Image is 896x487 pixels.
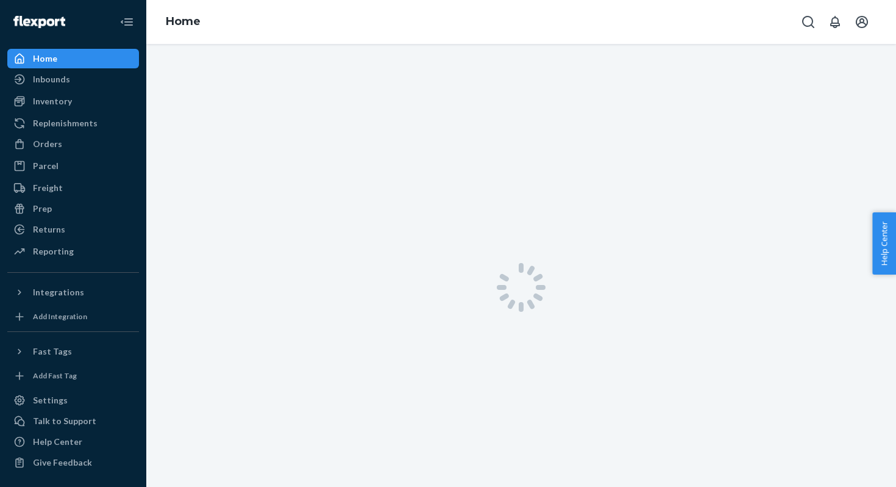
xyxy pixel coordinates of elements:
[33,223,65,236] div: Returns
[7,307,139,326] a: Add Integration
[7,220,139,239] a: Returns
[7,342,139,361] button: Fast Tags
[166,15,201,28] a: Home
[7,432,139,452] a: Help Center
[850,10,874,34] button: Open account menu
[33,182,63,194] div: Freight
[796,10,820,34] button: Open Search Box
[823,10,847,34] button: Open notifications
[7,156,139,176] a: Parcel
[33,117,98,129] div: Replenishments
[33,245,74,258] div: Reporting
[7,283,139,302] button: Integrations
[33,203,52,215] div: Prep
[33,394,68,406] div: Settings
[7,411,139,431] a: Talk to Support
[33,456,92,469] div: Give Feedback
[7,453,139,472] button: Give Feedback
[7,114,139,133] a: Replenishments
[7,391,139,410] a: Settings
[33,73,70,85] div: Inbounds
[7,92,139,111] a: Inventory
[33,138,62,150] div: Orders
[33,311,87,322] div: Add Integration
[13,16,65,28] img: Flexport logo
[33,370,77,381] div: Add Fast Tag
[7,134,139,154] a: Orders
[33,436,82,448] div: Help Center
[7,199,139,218] a: Prep
[115,10,139,34] button: Close Navigation
[7,366,139,386] a: Add Fast Tag
[7,70,139,89] a: Inbounds
[33,415,96,427] div: Talk to Support
[33,286,84,298] div: Integrations
[33,52,57,65] div: Home
[33,160,59,172] div: Parcel
[872,212,896,275] button: Help Center
[33,95,72,107] div: Inventory
[156,4,210,40] ol: breadcrumbs
[33,345,72,358] div: Fast Tags
[7,242,139,261] a: Reporting
[7,49,139,68] a: Home
[7,178,139,198] a: Freight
